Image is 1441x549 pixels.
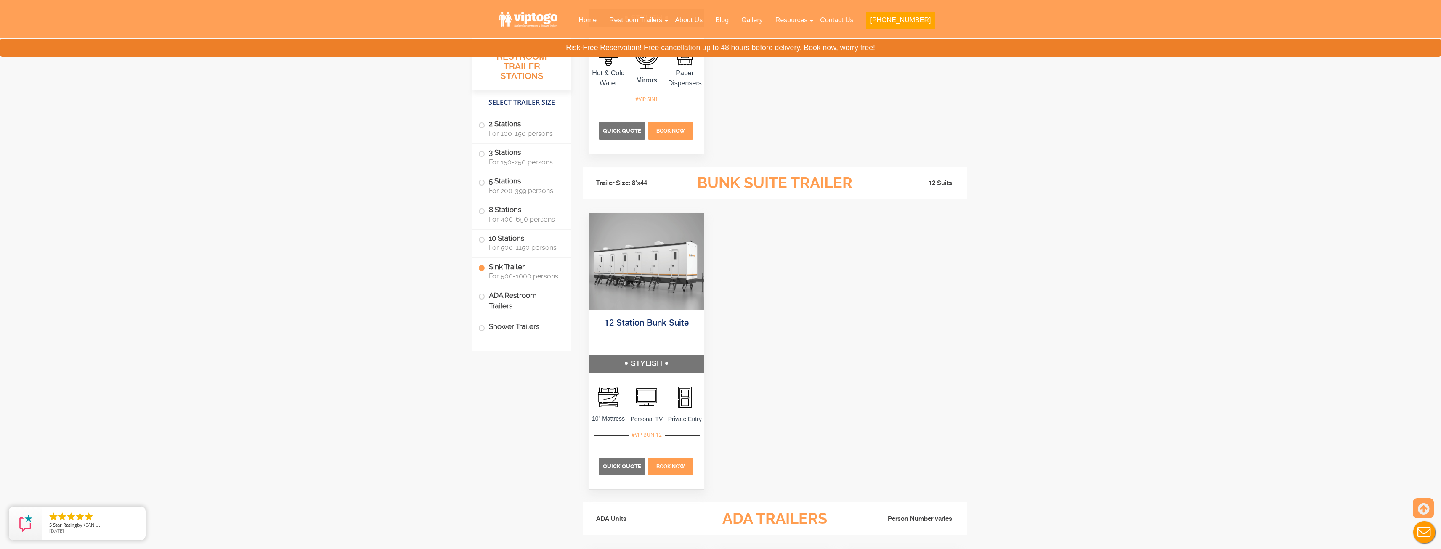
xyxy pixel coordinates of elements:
button: Live Chat [1407,515,1441,549]
div: #VIP BUN-12 [629,430,665,440]
span: by [49,522,139,528]
span: Paper Dispensers [666,68,704,88]
a: [PHONE_NUMBER] [860,11,941,34]
img: an icon of door [674,387,695,408]
span: Mirrors [627,75,666,85]
a: About Us [669,11,709,29]
label: 5 Stations [478,172,565,199]
h3: Bunk Suite Trailer [682,175,867,192]
a: Home [572,11,603,29]
span: For 400-650 persons [489,215,561,223]
a: Book Now [647,462,694,469]
a: 12 Station Bunk Suite [605,319,689,328]
span: Quick Quote [603,127,641,134]
a: Resources [769,11,814,29]
label: 2 Stations [478,115,565,141]
li: Trailer Size: 8'x44' [589,171,683,196]
a: Quick Quote [599,127,647,134]
li:  [66,512,76,522]
label: ADA Restroom Trailers [478,286,565,315]
span: For 500-1000 persons [489,272,561,280]
label: 10 Stations [478,230,565,256]
li:  [57,512,67,522]
span: Star Rating [53,522,77,528]
label: 3 Stations [478,144,565,170]
span: For 100-150 persons [489,130,561,138]
span: [DATE] [49,528,64,534]
span: For 200-399 persons [489,187,561,195]
h3: All Portable Restroom Trailer Stations [472,40,571,90]
li: 12 Suits [867,178,961,188]
span: Book Now [656,464,685,469]
a: Gallery [735,11,769,29]
span: 5 [49,522,52,528]
h5: STYLISH [589,355,704,373]
span: Private Entry [666,414,704,424]
h4: Select Trailer Size [472,95,571,111]
button: [PHONE_NUMBER] [866,12,935,29]
span: For 150-250 persons [489,158,561,166]
li:  [48,512,58,522]
a: Quick Quote [599,462,647,469]
label: Shower Trailers [478,318,565,336]
a: Blog [709,11,735,29]
a: Book Now [647,127,694,134]
div: #VIP SIN1 [632,94,661,105]
img: Review Rating [17,515,34,532]
span: For 500-1150 persons [489,244,561,252]
li: ADA Units [589,507,683,532]
h3: ADA Trailers [682,511,867,528]
li: Person Number varies [867,514,961,524]
span: Book Now [656,128,685,134]
span: Personal TV [627,414,666,424]
li:  [84,512,94,522]
img: Restroom Trailer [589,213,704,310]
span: Quick Quote [603,463,641,469]
li:  [75,512,85,522]
span: Hot & Cold Water [589,68,628,88]
img: an icon of mirror [598,387,619,407]
a: Contact Us [814,11,860,29]
img: an icon of Personal tv [636,387,657,408]
span: 10" Mattress [589,414,628,424]
a: Restroom Trailers [603,11,669,29]
label: Sink Trailer [478,258,565,284]
span: KEAN U. [82,522,100,528]
label: 8 Stations [478,201,565,227]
